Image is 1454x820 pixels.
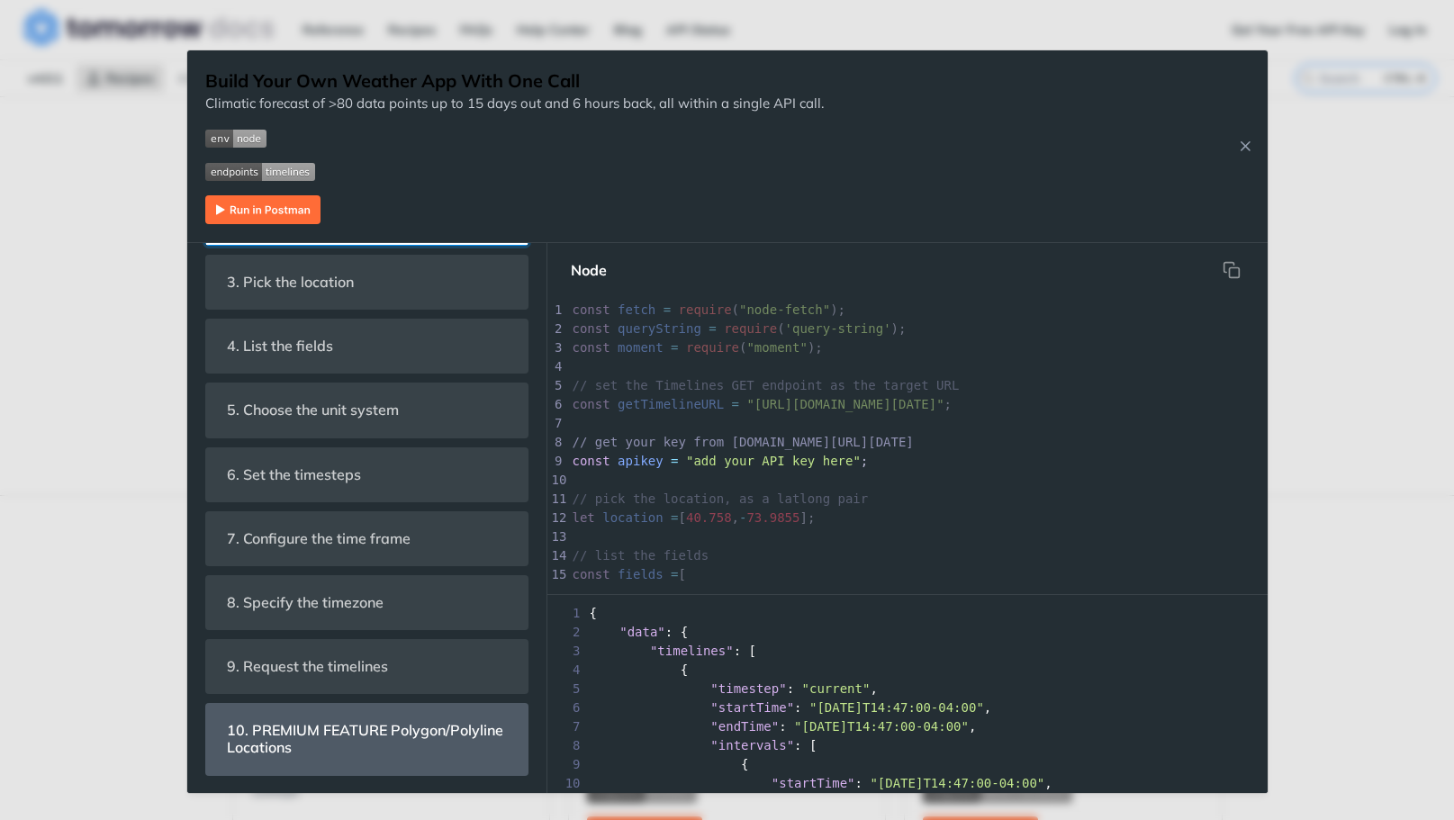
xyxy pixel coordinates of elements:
[547,527,565,546] div: 13
[724,321,777,336] span: require
[573,378,960,392] span: // set the Timelines GET endpoint as the target URL
[205,383,528,437] section: 5. Choose the unit system
[573,548,709,563] span: // list the fields
[671,567,678,581] span: =
[618,454,664,468] span: apikey
[205,703,528,775] section: 10. PREMIUM FEATURE Polygon/Polyline Locations
[732,397,739,411] span: =
[710,738,794,752] span: "intervals"
[573,567,610,581] span: const
[573,321,610,336] span: const
[205,195,321,224] img: Run in Postman
[547,395,565,414] div: 6
[671,510,678,525] span: =
[573,340,823,355] span: ( );
[547,755,586,774] span: 9
[664,302,671,317] span: =
[215,329,347,364] span: 4. List the fields
[547,793,1268,812] div: : {
[679,302,732,317] span: require
[547,623,586,642] span: 2
[573,340,610,355] span: const
[573,397,953,411] span: ;
[1223,261,1241,279] svg: hidden
[547,661,1268,680] div: {
[739,302,830,317] span: "node-fetch"
[772,776,855,790] span: "startTime"
[618,302,655,317] span: fetch
[709,321,716,336] span: =
[618,567,664,581] span: fields
[547,736,1268,755] div: : [
[205,447,528,502] section: 6. Set the timesteps
[205,163,315,181] img: endpoint
[547,698,1268,717] div: : ,
[547,661,586,680] span: 4
[205,94,824,114] p: Climatic forecast of >80 data points up to 15 days out and 6 hours back, all within a single API ...
[547,452,565,471] div: 9
[619,625,665,639] span: "data"
[686,510,732,525] span: 40.758
[1232,137,1259,155] button: Close Recipe
[547,774,586,793] span: 10
[746,510,799,525] span: 73.9855
[710,719,779,734] span: "endTime"
[686,454,861,468] span: "add your API key here"
[573,510,595,525] span: let
[547,414,565,433] div: 7
[547,680,1268,698] div: : ,
[205,639,528,694] section: 9. Request the timelines
[547,509,565,527] div: 12
[556,252,621,288] button: Node
[573,302,846,317] span: ( );
[573,491,869,506] span: // pick the location, as a latlong pair
[205,575,528,630] section: 8. Specify the timezone
[215,713,519,765] span: 10. PREMIUM FEATURE Polygon/Polyline Locations
[785,321,891,336] span: 'query-string'
[547,642,1268,661] div: : [
[802,681,871,696] span: "current"
[547,490,565,509] div: 11
[205,68,824,94] h1: Build Your Own Weather App With One Call
[547,320,565,338] div: 2
[547,736,586,755] span: 8
[547,471,565,490] div: 10
[547,433,565,452] div: 8
[1214,252,1250,288] button: Copy
[547,565,565,584] div: 15
[547,793,586,812] span: 11
[547,717,586,736] span: 7
[547,546,565,565] div: 14
[215,649,402,684] span: 9. Request the timelines
[547,642,586,661] span: 3
[547,604,1268,623] div: {
[547,717,1268,736] div: : ,
[547,698,586,717] span: 6
[618,397,724,411] span: getTimelineURL
[547,301,565,320] div: 1
[671,454,678,468] span: =
[861,454,868,468] span: ;
[205,161,824,182] span: Expand image
[671,340,678,355] span: =
[870,776,1044,790] span: "[DATE]T14:47:00-04:00"
[547,604,586,623] span: 1
[573,567,687,581] span: [
[205,128,824,149] span: Expand image
[650,644,734,658] span: "timelines"
[215,265,367,300] span: 3. Pick the location
[710,700,794,715] span: "startTime"
[686,340,739,355] span: require
[547,774,1268,793] div: : ,
[573,302,610,317] span: const
[547,338,565,357] div: 3
[602,510,663,525] span: location
[205,255,528,310] section: 3. Pick the location
[205,199,321,216] a: Expand image
[547,584,565,603] div: 16
[215,457,375,492] span: 6. Set the timesteps
[573,454,610,468] span: const
[794,719,969,734] span: "[DATE]T14:47:00-04:00"
[215,585,397,620] span: 8. Specify the timezone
